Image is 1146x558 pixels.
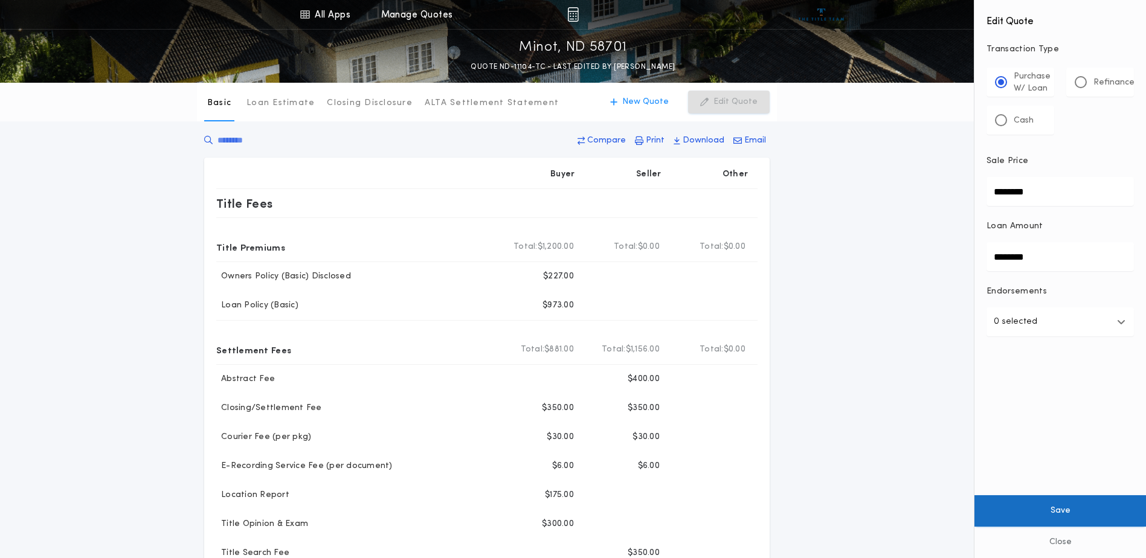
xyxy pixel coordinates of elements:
[567,7,579,22] img: img
[987,7,1134,29] h4: Edit Quote
[425,97,559,109] p: ALTA Settlement Statement
[513,241,538,253] b: Total:
[544,344,574,356] span: $881.00
[216,300,298,312] p: Loan Policy (Basic)
[1093,77,1135,89] p: Refinance
[628,402,660,414] p: $350.00
[636,168,662,181] p: Seller
[700,241,724,253] b: Total:
[626,344,660,356] span: $1,156.00
[216,460,393,472] p: E-Recording Service Fee (per document)
[327,97,413,109] p: Closing Disclosure
[631,130,668,152] button: Print
[633,431,660,443] p: $30.00
[574,130,629,152] button: Compare
[216,194,273,213] p: Title Fees
[550,168,575,181] p: Buyer
[614,241,638,253] b: Total:
[538,241,574,253] span: $1,200.00
[638,460,660,472] p: $6.00
[628,373,660,385] p: $400.00
[587,135,626,147] p: Compare
[994,315,1037,329] p: 0 selected
[987,177,1134,206] input: Sale Price
[602,344,626,356] b: Total:
[683,135,724,147] p: Download
[700,344,724,356] b: Total:
[521,344,545,356] b: Total:
[646,135,665,147] p: Print
[799,8,844,21] img: vs-icon
[987,220,1043,232] p: Loan Amount
[724,344,745,356] span: $0.00
[622,96,669,108] p: New Quote
[216,431,311,443] p: Courier Fee (per pkg)
[519,38,627,57] p: Minot, ND 58701
[246,97,315,109] p: Loan Estimate
[987,286,1134,298] p: Endorsements
[543,271,574,283] p: $227.00
[987,242,1134,271] input: Loan Amount
[713,96,758,108] p: Edit Quote
[216,237,285,257] p: Title Premiums
[1014,71,1051,95] p: Purchase W/ Loan
[542,300,574,312] p: $973.00
[723,168,748,181] p: Other
[542,518,574,530] p: $300.00
[730,130,770,152] button: Email
[670,130,728,152] button: Download
[598,91,681,114] button: New Quote
[216,402,322,414] p: Closing/Settlement Fee
[638,241,660,253] span: $0.00
[1014,115,1034,127] p: Cash
[974,527,1146,558] button: Close
[987,43,1134,56] p: Transaction Type
[542,402,574,414] p: $350.00
[216,373,275,385] p: Abstract Fee
[216,518,308,530] p: Title Opinion & Exam
[471,61,675,73] p: QUOTE ND-11104-TC - LAST EDITED BY [PERSON_NAME]
[547,431,574,443] p: $30.00
[688,91,770,114] button: Edit Quote
[987,155,1028,167] p: Sale Price
[216,489,289,501] p: Location Report
[974,495,1146,527] button: Save
[216,271,351,283] p: Owners Policy (Basic) Disclosed
[987,307,1134,336] button: 0 selected
[724,241,745,253] span: $0.00
[552,460,574,472] p: $6.00
[545,489,574,501] p: $175.00
[216,340,291,359] p: Settlement Fees
[207,97,231,109] p: Basic
[744,135,766,147] p: Email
